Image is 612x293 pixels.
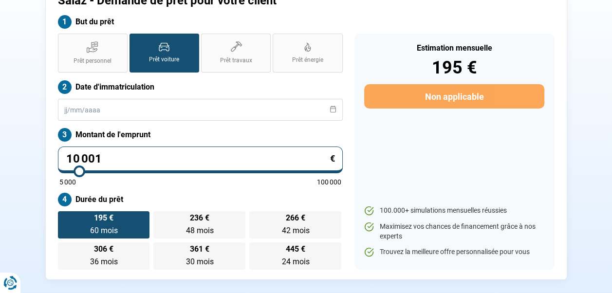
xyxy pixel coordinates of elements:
[58,99,343,121] input: jj/mm/aaaa
[364,84,544,109] button: Non applicable
[190,214,209,222] span: 236 €
[281,257,309,266] span: 24 mois
[185,226,213,235] span: 48 mois
[190,245,209,253] span: 361 €
[94,245,113,253] span: 306 €
[364,222,544,241] li: Maximisez vos chances de financement grâce à nos experts
[281,226,309,235] span: 42 mois
[185,257,213,266] span: 30 mois
[364,206,544,216] li: 100.000+ simulations mensuelles réussies
[59,179,76,185] span: 5 000
[292,56,323,64] span: Prêt énergie
[58,80,343,94] label: Date d'immatriculation
[364,44,544,52] div: Estimation mensuelle
[58,15,343,29] label: But du prêt
[286,245,305,253] span: 445 €
[330,154,335,163] span: €
[74,57,111,65] span: Prêt personnel
[364,59,544,76] div: 195 €
[90,257,117,266] span: 36 mois
[220,56,252,65] span: Prêt travaux
[58,193,343,206] label: Durée du prêt
[58,128,343,142] label: Montant de l'emprunt
[364,247,544,257] li: Trouvez la meilleure offre personnalisée pour vous
[317,179,341,185] span: 100 000
[90,226,117,235] span: 60 mois
[149,55,179,64] span: Prêt voiture
[94,214,113,222] span: 195 €
[286,214,305,222] span: 266 €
